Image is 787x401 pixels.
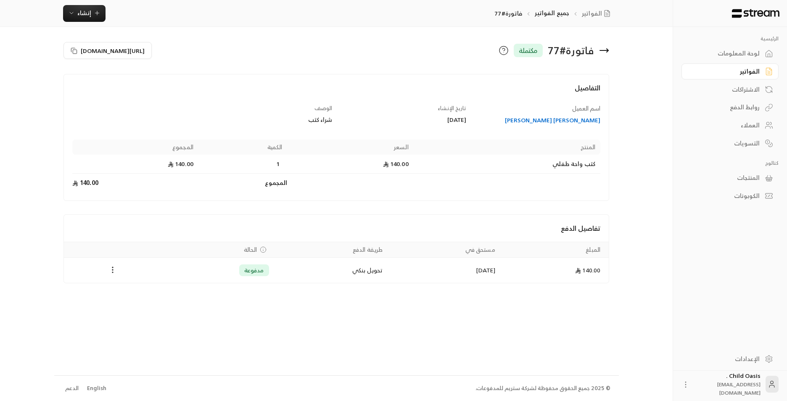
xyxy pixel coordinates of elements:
td: 140.00 [72,174,198,192]
span: الوصف [314,103,332,113]
span: إنشاء [77,8,91,18]
div: © 2025 جميع الحقوق محفوظة لشركة ستريم للمدفوعات. [475,384,610,393]
a: الاشتراكات [681,81,779,98]
span: مدفوعة [244,266,264,274]
a: الكوبونات [681,188,779,204]
div: [DATE] [341,116,467,124]
th: المجموع [72,140,198,155]
div: Child Oasis . [695,372,761,397]
button: إنشاء [63,5,106,22]
th: مستحق في [388,242,500,258]
a: العملاء [681,117,779,134]
p: الرئيسية [681,35,779,42]
th: المنتج [414,140,601,155]
div: English [87,384,106,393]
span: اسم العميل [572,103,600,113]
div: الفواتير [692,67,760,76]
span: مكتملة [519,45,538,55]
a: الإعدادات [681,351,779,367]
div: التسويات [692,139,760,148]
a: الفواتير [582,9,614,18]
td: 140.00 [287,155,413,174]
div: الكوبونات [692,192,760,200]
button: [URL][DOMAIN_NAME] [63,42,152,59]
div: روابط الدفع [692,103,760,111]
div: العملاء [692,121,760,129]
a: لوحة المعلومات [681,45,779,62]
td: تحويل بنكي [274,258,388,283]
span: [EMAIL_ADDRESS][DOMAIN_NAME] [717,380,761,397]
td: كتب واحة طفلي [414,155,601,174]
div: الإعدادات [692,355,760,363]
th: السعر [287,140,413,155]
th: الكمية [198,140,287,155]
span: [URL][DOMAIN_NAME] [81,46,145,55]
p: كتالوج [681,160,779,166]
a: جميع الفواتير [535,8,569,18]
a: [PERSON_NAME] [PERSON_NAME] [475,116,601,124]
div: شراء كتب [72,116,333,124]
a: الدعم [63,381,82,396]
table: Products [72,140,601,192]
div: الاشتراكات [692,85,760,94]
div: لوحة المعلومات [692,49,760,58]
div: المنتجات [692,174,760,182]
th: المبلغ [500,242,609,258]
a: روابط الدفع [681,99,779,116]
h4: التفاصيل [72,83,601,101]
p: فاتورة#77 [494,9,522,18]
div: فاتورة # 77 [548,44,594,57]
td: المجموع [198,174,287,192]
a: المنتجات [681,170,779,186]
span: الحالة [244,245,257,254]
nav: breadcrumb [494,9,614,18]
td: 140.00 [72,155,198,174]
img: Logo [731,9,780,18]
table: Payments [64,242,609,283]
a: التسويات [681,135,779,151]
h4: تفاصيل الدفع [72,223,601,233]
span: 1 [274,160,282,168]
td: [DATE] [388,258,500,283]
a: الفواتير [681,63,779,80]
th: طريقة الدفع [274,242,388,258]
span: تاريخ الإنشاء [438,103,466,113]
td: 140.00 [500,258,609,283]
